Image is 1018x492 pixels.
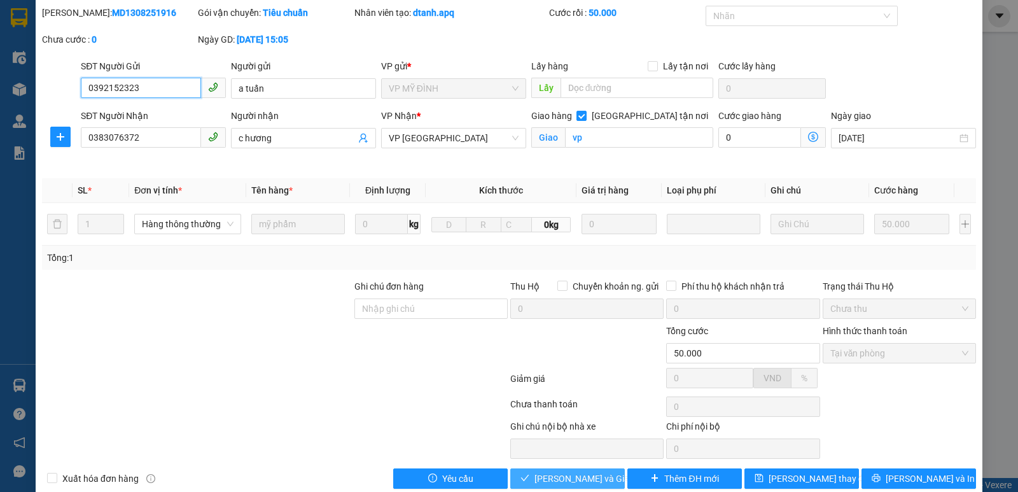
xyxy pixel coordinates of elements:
button: plusThêm ĐH mới [627,468,742,489]
span: Tên hàng [251,185,293,195]
b: 0 [92,34,97,45]
div: Trạng thái Thu Hộ [823,279,976,293]
span: [PERSON_NAME] và Giao hàng [534,472,657,486]
span: Xuất hóa đơn hàng [57,472,144,486]
span: Lấy [531,78,561,98]
input: VD: Bàn, Ghế [251,214,345,234]
span: [GEOGRAPHIC_DATA] tận nơi [587,109,713,123]
label: Ghi chú đơn hàng [354,281,424,292]
button: delete [47,214,67,234]
b: MD1308251916 [112,8,176,18]
input: R [466,217,501,232]
input: Ghi chú đơn hàng [354,299,508,319]
span: phone [208,82,218,92]
span: Kích thước [479,185,523,195]
span: YX1408252469 [153,81,230,95]
span: phone [208,132,218,142]
span: Thu Hộ [510,281,540,292]
input: Cước giao hàng [718,127,801,148]
b: 50.000 [589,8,617,18]
span: Thêm ĐH mới [664,472,718,486]
span: Cước hàng [874,185,918,195]
span: Hàng thông thường [142,214,234,234]
label: Cước lấy hàng [718,61,776,71]
span: Lấy tận nơi [658,59,713,73]
span: Giá trị hàng [582,185,629,195]
span: VP Cầu Yên Xuân [389,129,519,148]
span: Đơn vị tính [134,185,182,195]
span: % [801,373,807,383]
span: VP Nhận [381,111,417,121]
input: Cước lấy hàng [718,78,826,99]
div: Ghi chú nội bộ nhà xe [510,419,664,439]
span: plus [650,474,659,484]
input: 0 [874,214,949,234]
span: Yêu cầu [442,472,473,486]
strong: CHUYỂN PHÁT NHANH AN PHÚ QUÝ [51,10,143,52]
span: 0kg [532,217,571,232]
button: check[PERSON_NAME] và Giao hàng [510,468,625,489]
input: Dọc đường [561,78,714,98]
span: Giao hàng [531,111,572,121]
b: Tiêu chuẩn [263,8,308,18]
div: SĐT Người Gửi [81,59,226,73]
input: Giao tận nơi [565,127,714,148]
input: C [501,217,533,232]
span: Lấy hàng [531,61,568,71]
div: SĐT Người Nhận [81,109,226,123]
div: [PERSON_NAME]: [42,6,195,20]
button: exclamation-circleYêu cầu [393,468,508,489]
span: VND [763,373,781,383]
div: Cước rồi : [549,6,702,20]
input: Ghi Chú [770,214,864,234]
th: Loại phụ phí [662,178,765,203]
img: logo [7,45,40,108]
span: user-add [358,133,368,143]
div: Ngày GD: [198,32,351,46]
span: check [520,474,529,484]
span: Chưa thu [830,299,968,318]
input: Ngày giao [839,131,957,145]
div: Chưa thanh toán [509,397,665,419]
span: Giao [531,127,565,148]
span: printer [872,474,881,484]
span: VP MỸ ĐÌNH [389,79,519,98]
span: [GEOGRAPHIC_DATA], [GEOGRAPHIC_DATA] ↔ [GEOGRAPHIC_DATA] [43,54,148,87]
th: Ghi chú [765,178,869,203]
label: Cước giao hàng [718,111,781,121]
button: plus [959,214,971,234]
b: [DATE] 15:05 [237,34,288,45]
div: Tổng: 1 [47,251,394,265]
div: Giảm giá [509,372,665,394]
span: kg [408,214,421,234]
div: Người gửi [231,59,376,73]
span: plus [51,132,70,142]
strong: PHIẾU GỬI HÀNG [45,90,148,104]
div: Chưa cước : [42,32,195,46]
span: dollar-circle [808,132,818,142]
div: Người nhận [231,109,376,123]
label: Hình thức thanh toán [823,326,907,336]
b: dtanh.apq [413,8,454,18]
span: Tổng cước [666,326,708,336]
div: Gói vận chuyển: [198,6,351,20]
div: VP gửi [381,59,526,73]
span: Tại văn phòng [830,344,968,363]
span: Phí thu hộ khách nhận trả [676,279,790,293]
input: 0 [582,214,657,234]
span: SL [78,185,88,195]
span: exclamation-circle [428,474,437,484]
input: D [431,217,466,232]
label: Ngày giao [831,111,871,121]
span: Chuyển khoản ng. gửi [568,279,664,293]
div: Chi phí nội bộ [666,419,819,439]
span: info-circle [146,474,155,483]
button: save[PERSON_NAME] thay đổi [744,468,859,489]
span: save [755,474,763,484]
span: [PERSON_NAME] và In [886,472,975,486]
span: [PERSON_NAME] thay đổi [769,472,870,486]
button: plus [50,127,71,147]
span: Định lượng [365,185,410,195]
button: printer[PERSON_NAME] và In [861,468,976,489]
div: Nhân viên tạo: [354,6,547,20]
